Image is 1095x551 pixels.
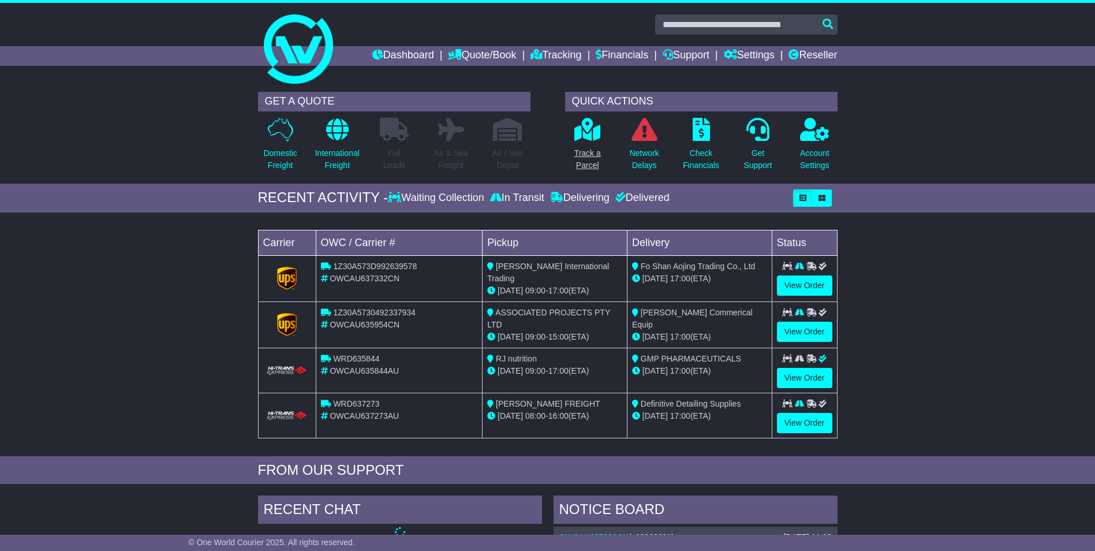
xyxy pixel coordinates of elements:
[724,46,775,66] a: Settings
[258,496,542,527] div: RECENT CHAT
[498,332,523,341] span: [DATE]
[277,313,297,336] img: GetCarrierServiceLogo
[525,366,545,375] span: 09:00
[777,275,832,296] a: View Order
[632,365,767,377] div: (ETA)
[372,46,434,66] a: Dashboard
[548,411,569,420] span: 16:00
[627,230,772,255] td: Delivery
[682,117,720,178] a: CheckFinancials
[487,410,622,422] div: - (ETA)
[388,192,487,204] div: Waiting Collection
[316,230,483,255] td: OWC / Carrier #
[277,267,297,290] img: GetCarrierServiceLogo
[799,117,830,178] a: AccountSettings
[263,117,297,178] a: DomesticFreight
[315,117,360,178] a: InternationalFreight
[448,46,516,66] a: Quote/Book
[670,274,690,283] span: 17:00
[258,230,316,255] td: Carrier
[772,230,837,255] td: Status
[783,533,831,542] div: [DATE] 11:03
[670,332,690,341] span: 17:00
[525,332,545,341] span: 09:00
[487,365,622,377] div: - (ETA)
[380,147,409,172] p: Full Loads
[632,273,767,285] div: (ETA)
[547,192,612,204] div: Delivering
[632,308,753,329] span: [PERSON_NAME] Commerical Equip
[683,147,719,172] p: Check Financials
[642,332,668,341] span: [DATE]
[632,331,767,343] div: (ETA)
[530,46,581,66] a: Tracking
[629,117,659,178] a: NetworkDelays
[333,399,379,408] span: WRD637273
[330,411,399,420] span: OWCAU637273AU
[641,354,741,363] span: GMP PHARMACEUTICALS
[487,285,622,297] div: - (ETA)
[743,147,772,172] p: Get Support
[266,411,309,422] img: HiTrans.png
[631,533,671,542] span: s00063201
[559,533,629,542] a: OWCAU637332CN
[525,286,545,295] span: 09:00
[258,92,530,111] div: GET A QUOTE
[641,262,755,271] span: Fo Shan Aojing Trading Co., Ltd
[498,286,523,295] span: [DATE]
[258,189,388,206] div: RECENT ACTIVITY -
[743,117,772,178] a: GetSupport
[498,411,523,420] span: [DATE]
[330,366,399,375] span: OWCAU635844AU
[548,286,569,295] span: 17:00
[487,192,547,204] div: In Transit
[492,147,524,172] p: Air / Sea Depot
[596,46,648,66] a: Financials
[330,274,399,283] span: OWCAU637332CN
[663,46,709,66] a: Support
[642,411,668,420] span: [DATE]
[333,354,379,363] span: WRD635844
[777,322,832,342] a: View Order
[483,230,627,255] td: Pickup
[315,147,360,172] p: International Freight
[641,399,741,408] span: Definitive Detailing Supplies
[266,366,309,377] img: HiTrans.png
[188,538,355,547] span: © One World Courier 2025. All rights reserved.
[487,262,609,283] span: [PERSON_NAME] International Trading
[777,413,832,433] a: View Order
[548,332,569,341] span: 15:00
[800,147,829,172] p: Account Settings
[632,410,767,422] div: (ETA)
[777,368,832,388] a: View Order
[258,462,838,479] div: FROM OUR SUPPORT
[642,366,668,375] span: [DATE]
[434,147,468,172] p: Air & Sea Freight
[496,354,537,363] span: RJ nutrition
[525,411,545,420] span: 08:00
[642,274,668,283] span: [DATE]
[554,496,838,527] div: NOTICE BOARD
[629,147,659,172] p: Network Delays
[565,92,838,111] div: QUICK ACTIONS
[333,262,417,271] span: 1Z30A573D992639578
[263,147,297,172] p: Domestic Freight
[548,366,569,375] span: 17:00
[333,308,415,317] span: 1Z30A5730492337934
[670,366,690,375] span: 17:00
[487,308,610,329] span: ASSOCIATED PROJECTS PTY LTD
[612,192,670,204] div: Delivered
[496,399,600,408] span: [PERSON_NAME] FREIGHT
[574,117,601,178] a: Track aParcel
[330,320,399,329] span: OWCAU635954CN
[574,147,601,172] p: Track a Parcel
[559,533,832,542] div: ( )
[670,411,690,420] span: 17:00
[498,366,523,375] span: [DATE]
[487,331,622,343] div: - (ETA)
[788,46,837,66] a: Reseller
